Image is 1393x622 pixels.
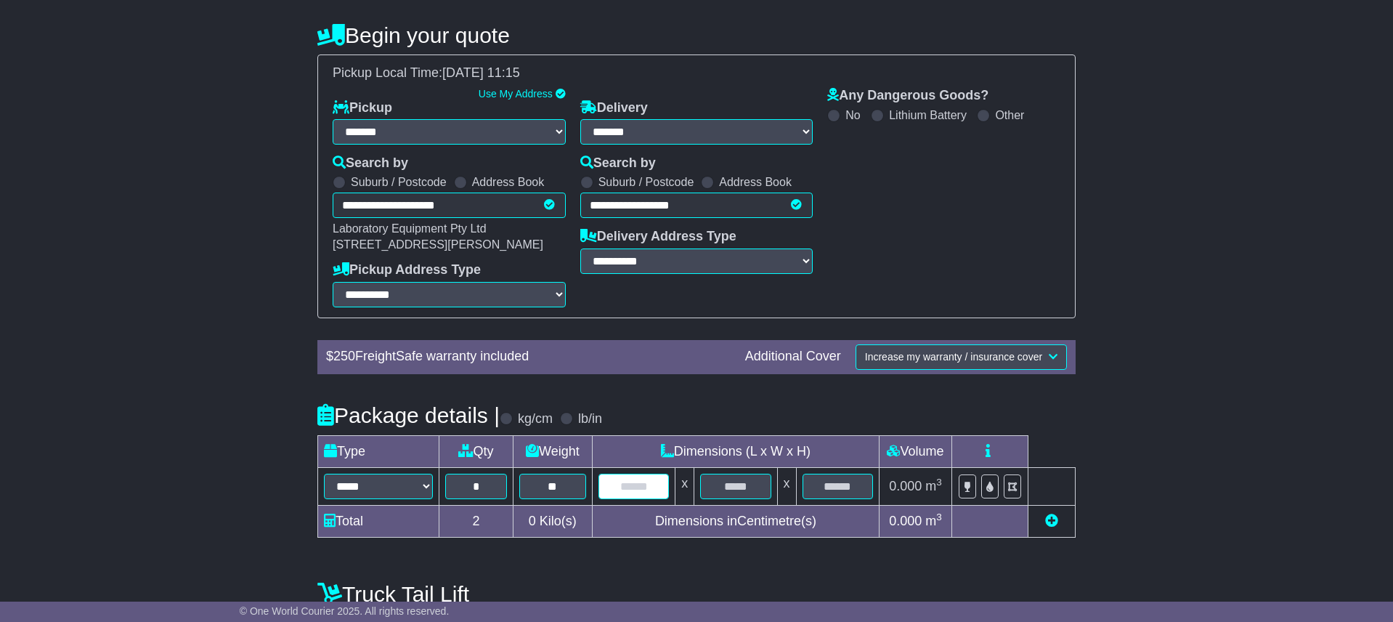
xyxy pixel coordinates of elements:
[318,505,439,537] td: Total
[333,349,355,363] span: 250
[925,479,942,493] span: m
[439,505,513,537] td: 2
[598,175,694,189] label: Suburb / Postcode
[518,411,553,427] label: kg/cm
[442,65,520,80] span: [DATE] 11:15
[580,155,656,171] label: Search by
[529,514,536,528] span: 0
[865,351,1042,363] span: Increase my warranty / insurance cover
[318,435,439,467] td: Type
[580,229,736,245] label: Delivery Address Type
[889,479,922,493] span: 0.000
[479,88,553,100] a: Use My Address
[879,435,951,467] td: Volume
[578,411,602,427] label: lb/in
[592,435,879,467] td: Dimensions (L x W x H)
[351,175,447,189] label: Suburb / Postcode
[889,108,967,122] label: Lithium Battery
[827,88,988,104] label: Any Dangerous Goods?
[580,100,648,116] label: Delivery
[738,349,848,365] div: Additional Cover
[675,467,694,505] td: x
[317,403,500,427] h4: Package details |
[472,175,545,189] label: Address Book
[925,514,942,528] span: m
[240,605,450,617] span: © One World Courier 2025. All rights reserved.
[845,108,860,122] label: No
[995,108,1024,122] label: Other
[333,155,408,171] label: Search by
[333,222,487,235] span: Laboratory Equipment Pty Ltd
[319,349,738,365] div: $ FreightSafe warranty included
[513,505,592,537] td: Kilo(s)
[317,582,1076,606] h4: Truck Tail Lift
[333,262,481,278] label: Pickup Address Type
[333,238,543,251] span: [STREET_ADDRESS][PERSON_NAME]
[317,23,1076,47] h4: Begin your quote
[439,435,513,467] td: Qty
[856,344,1067,370] button: Increase my warranty / insurance cover
[936,477,942,488] sup: 3
[889,514,922,528] span: 0.000
[719,175,792,189] label: Address Book
[333,100,392,116] label: Pickup
[936,512,942,522] sup: 3
[777,467,796,505] td: x
[325,65,1068,81] div: Pickup Local Time:
[1045,514,1058,528] a: Add new item
[513,435,592,467] td: Weight
[592,505,879,537] td: Dimensions in Centimetre(s)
